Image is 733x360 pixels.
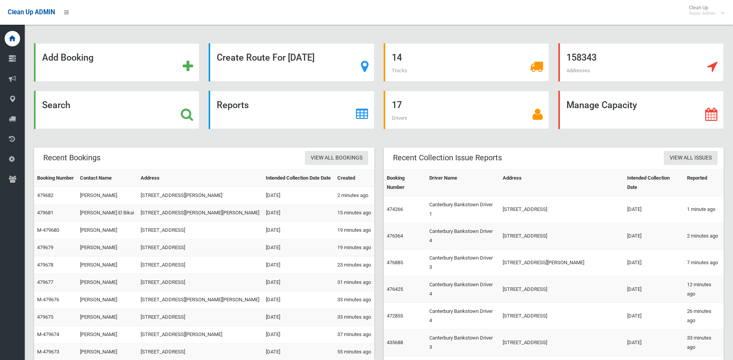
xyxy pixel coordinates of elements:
td: 26 minutes ago [684,303,724,329]
td: 31 minutes ago [334,274,374,291]
strong: Manage Capacity [566,100,637,110]
td: Canterbury Bankstown Driver 4 [426,276,500,303]
a: 479681 [37,210,53,216]
td: 2 minutes ago [684,223,724,250]
a: Create Route For [DATE] [209,43,374,82]
td: [DATE] [624,196,684,223]
td: [DATE] [263,187,334,204]
td: [DATE] [624,303,684,329]
a: 476425 [387,286,403,292]
td: 12 minutes ago [684,276,724,303]
a: Search [34,91,199,129]
td: [PERSON_NAME] [77,239,138,256]
td: [DATE] [624,223,684,250]
td: [STREET_ADDRESS] [138,239,263,256]
th: Driver Name [426,170,500,196]
small: Super Admin [689,10,716,16]
th: Booking Number [34,170,77,187]
td: [STREET_ADDRESS] [500,276,624,303]
td: Canterbury Bankstown Driver 4 [426,303,500,329]
td: [STREET_ADDRESS] [138,256,263,274]
td: [DATE] [263,204,334,222]
td: [STREET_ADDRESS] [500,223,624,250]
a: 479677 [37,279,53,285]
th: Reported [684,170,724,196]
th: Created [334,170,374,187]
a: 476885 [387,260,403,265]
td: [PERSON_NAME] El Bikai [77,204,138,222]
td: [STREET_ADDRESS] [500,329,624,356]
span: Clean Up [685,5,723,16]
span: Trucks [392,68,407,73]
td: [STREET_ADDRESS] [138,222,263,239]
td: Canterbury Bankstown Driver 4 [426,223,500,250]
td: 37 minutes ago [334,326,374,343]
a: 472855 [387,313,403,319]
a: M-479673 [37,349,59,355]
td: [STREET_ADDRESS] [138,309,263,326]
td: 33 minutes ago [334,291,374,309]
td: [DATE] [624,329,684,356]
td: [PERSON_NAME] [77,309,138,326]
strong: 14 [392,52,402,63]
a: M-479680 [37,227,59,233]
a: View All Issues [664,151,718,165]
td: [STREET_ADDRESS] [500,196,624,223]
a: 17 Drivers [384,91,549,129]
a: M-479676 [37,297,59,302]
td: [STREET_ADDRESS] [138,274,263,291]
a: 14 Trucks [384,43,549,82]
td: [DATE] [263,274,334,291]
a: M-479674 [37,331,59,337]
a: 435688 [387,340,403,345]
th: Booking Number [384,170,427,196]
td: [PERSON_NAME] [77,326,138,343]
td: Canterbury Bankstown Driver 1 [426,196,500,223]
a: View All Bookings [305,151,368,165]
td: [DATE] [263,326,334,343]
td: [DATE] [624,250,684,276]
td: [DATE] [263,256,334,274]
td: [PERSON_NAME] [77,222,138,239]
strong: Create Route For [DATE] [217,52,315,63]
header: Recent Bookings [34,150,110,165]
td: [STREET_ADDRESS] [500,303,624,329]
strong: 17 [392,100,402,110]
td: 33 minutes ago [684,329,724,356]
a: 479675 [37,314,53,320]
td: [STREET_ADDRESS][PERSON_NAME] [138,326,263,343]
td: 19 minutes ago [334,239,374,256]
td: 7 minutes ago [684,250,724,276]
a: Reports [209,91,374,129]
span: Drivers [392,115,407,121]
td: 19 minutes ago [334,222,374,239]
th: Intended Collection Date Date [263,170,334,187]
th: Intended Collection Date [624,170,684,196]
td: [STREET_ADDRESS][PERSON_NAME] [500,250,624,276]
td: [STREET_ADDRESS][PERSON_NAME][PERSON_NAME] [138,204,263,222]
a: 158343 Addresses [558,43,724,82]
td: [STREET_ADDRESS][PERSON_NAME][PERSON_NAME] [138,291,263,309]
td: [PERSON_NAME] [77,291,138,309]
th: Address [500,170,624,196]
a: 476364 [387,233,403,239]
td: [DATE] [263,239,334,256]
td: [DATE] [263,291,334,309]
td: 33 minutes ago [334,309,374,326]
a: 479679 [37,245,53,250]
strong: Reports [217,100,249,110]
td: [STREET_ADDRESS][PERSON_NAME] [138,187,263,204]
span: Clean Up ADMIN [8,8,55,16]
td: 2 minutes ago [334,187,374,204]
a: 474266 [387,206,403,212]
a: 479678 [37,262,53,268]
td: 23 minutes ago [334,256,374,274]
strong: 158343 [566,52,597,63]
td: [PERSON_NAME] [77,187,138,204]
td: 1 minute ago [684,196,724,223]
td: [PERSON_NAME] [77,256,138,274]
td: [DATE] [263,309,334,326]
td: [DATE] [624,276,684,303]
td: [PERSON_NAME] [77,274,138,291]
td: [DATE] [263,222,334,239]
